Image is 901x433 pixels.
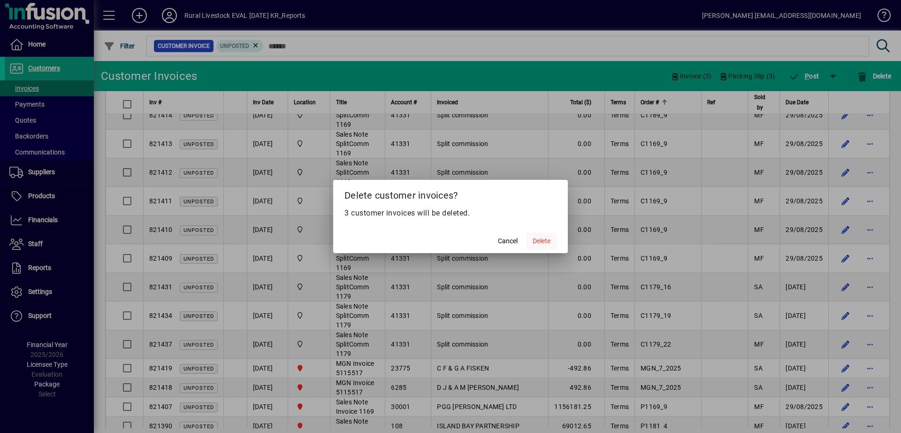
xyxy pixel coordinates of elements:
[527,232,557,249] button: Delete
[498,236,518,246] span: Cancel
[493,232,523,249] button: Cancel
[344,208,557,219] p: 3 customer invoices will be deleted.
[533,236,550,246] span: Delete
[333,180,568,207] h2: Delete customer invoices?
